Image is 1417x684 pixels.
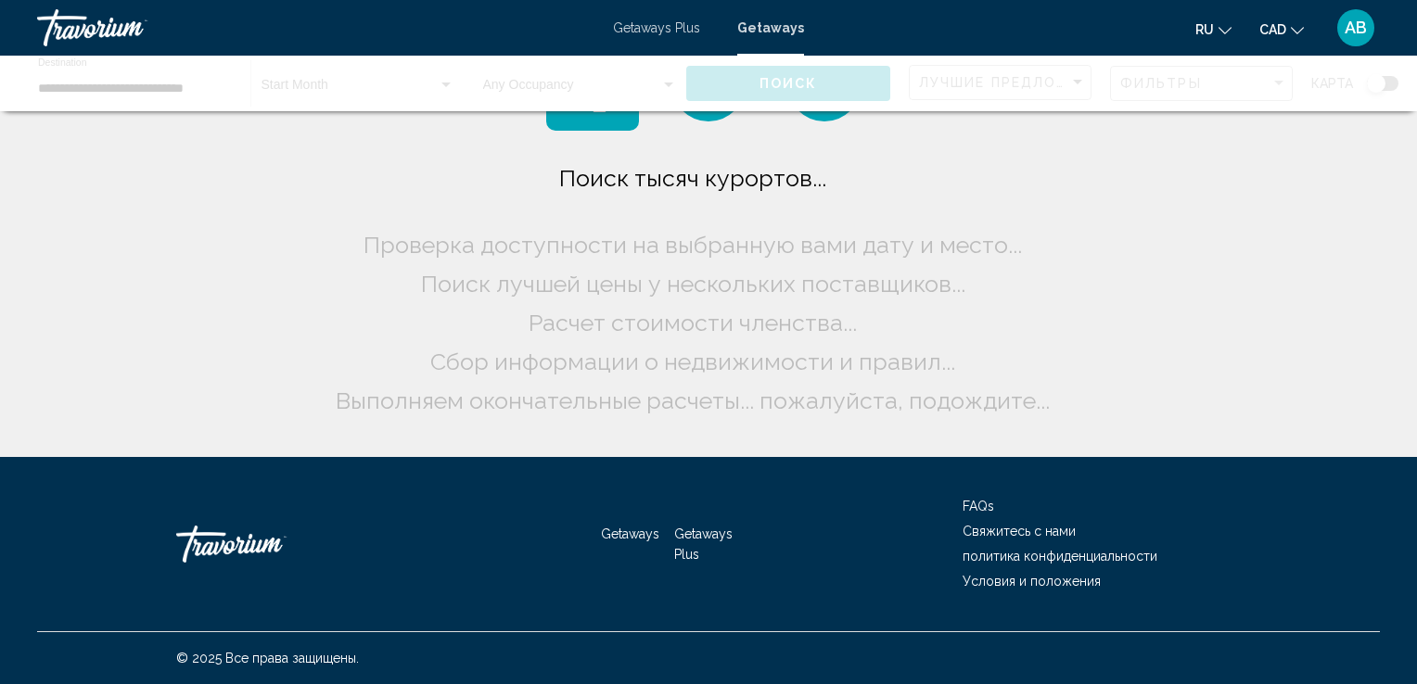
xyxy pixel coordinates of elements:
[559,164,826,192] span: Поиск тысяч курортов...
[1259,22,1286,37] span: CAD
[963,524,1076,538] a: Свяжитесь с нами
[176,651,359,665] span: © 2025 Все права защищены.
[601,526,659,541] a: Getaways
[1195,16,1232,43] button: Change language
[1195,22,1214,37] span: ru
[613,20,700,35] a: Getaways Plus
[336,386,1050,414] span: Выполняем окончательные расчеты... пожалуйста, подождите...
[963,574,1101,589] a: Условия и положения
[430,348,955,375] span: Сбор информации о недвижимости и правил...
[529,309,857,336] span: Расчет стоимости членства...
[364,231,1022,259] span: Проверка доступности на выбранную вами дату и место...
[421,270,965,298] span: Поиск лучшей цены у нескольких поставщиков...
[674,526,733,562] a: Getaways Plus
[176,516,362,572] a: Travorium
[37,9,594,46] a: Travorium
[1332,8,1380,47] button: User Menu
[963,549,1157,564] a: политика конфиденциальности
[963,499,994,513] a: FAQs
[1345,19,1367,37] span: AB
[737,20,804,35] a: Getaways
[1259,16,1304,43] button: Change currency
